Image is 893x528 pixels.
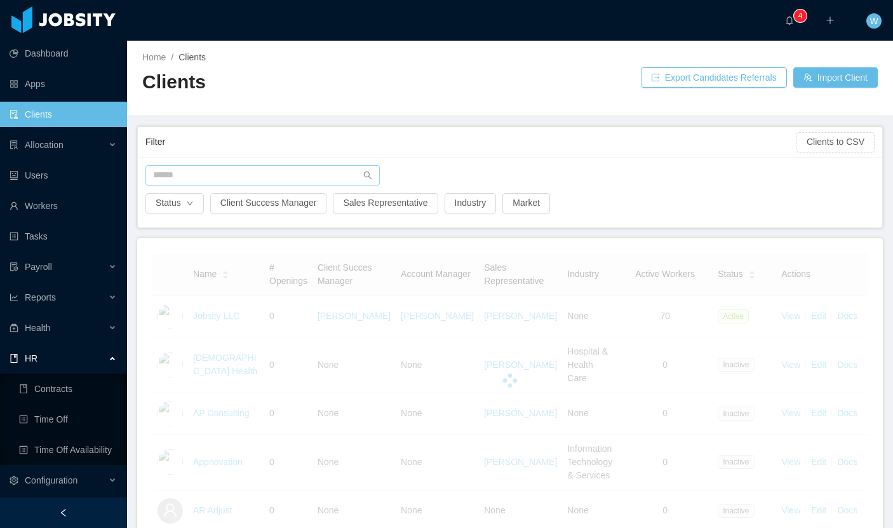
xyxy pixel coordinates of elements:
[10,71,117,97] a: icon: appstoreApps
[25,262,52,272] span: Payroll
[19,376,117,402] a: icon: bookContracts
[641,67,787,88] button: icon: exportExport Candidates Referrals
[25,323,50,333] span: Health
[10,163,117,188] a: icon: robotUsers
[793,67,878,88] button: icon: usergroup-addImport Client
[363,171,372,180] i: icon: search
[10,476,18,485] i: icon: setting
[10,102,117,127] a: icon: auditClients
[25,353,37,363] span: HR
[19,437,117,463] a: icon: profileTime Off Availability
[145,193,204,213] button: Statusicon: down
[25,292,56,302] span: Reports
[10,262,18,271] i: icon: file-protect
[10,293,18,302] i: icon: line-chart
[794,10,807,22] sup: 4
[796,132,875,152] button: Clients to CSV
[502,193,550,213] button: Market
[19,407,117,432] a: icon: profileTime Off
[10,140,18,149] i: icon: solution
[142,69,510,95] h2: Clients
[178,52,206,62] span: Clients
[10,224,117,249] a: icon: profileTasks
[142,52,166,62] a: Home
[25,475,77,485] span: Configuration
[826,16,835,25] i: icon: plus
[10,193,117,219] a: icon: userWorkers
[25,140,64,150] span: Allocation
[145,130,796,154] div: Filter
[10,323,18,332] i: icon: medicine-box
[171,52,173,62] span: /
[333,193,438,213] button: Sales Representative
[210,193,327,213] button: Client Success Manager
[798,10,803,22] p: 4
[869,13,878,29] span: W
[445,193,497,213] button: Industry
[785,16,794,25] i: icon: bell
[10,354,18,363] i: icon: book
[10,41,117,66] a: icon: pie-chartDashboard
